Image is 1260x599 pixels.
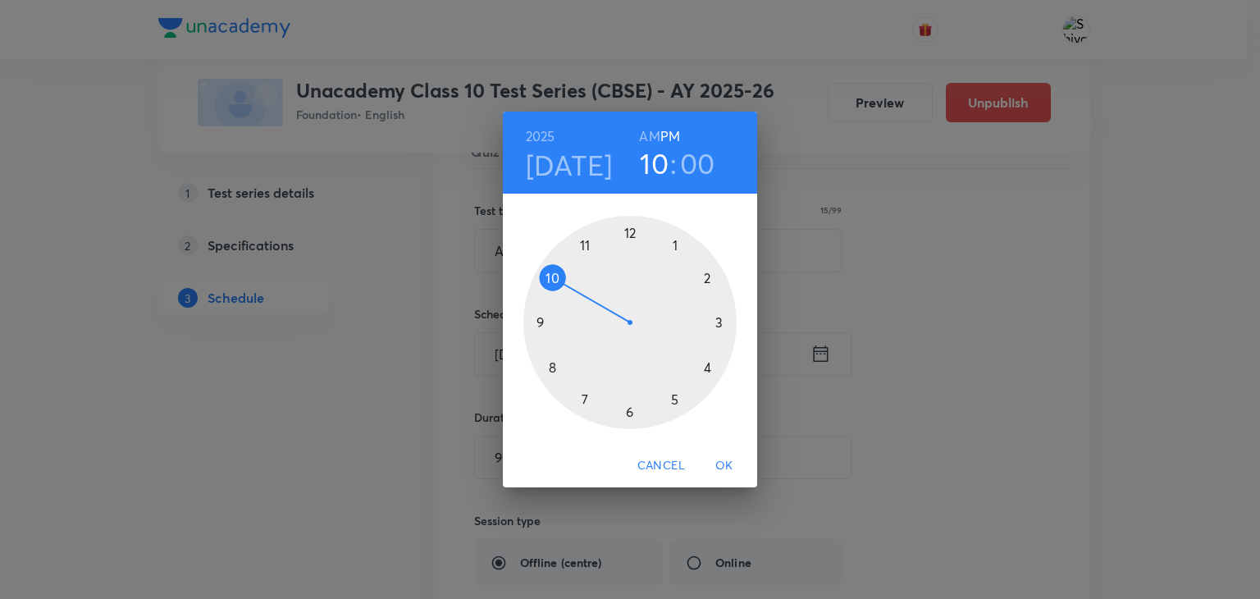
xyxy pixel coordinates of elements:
[631,450,692,481] button: Cancel
[640,146,669,181] button: 10
[526,125,555,148] button: 2025
[660,125,680,148] button: PM
[680,146,715,181] button: 00
[639,125,660,148] button: AM
[698,450,751,481] button: OK
[637,455,685,476] span: Cancel
[670,146,677,181] h3: :
[526,148,613,182] button: [DATE]
[705,455,744,476] span: OK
